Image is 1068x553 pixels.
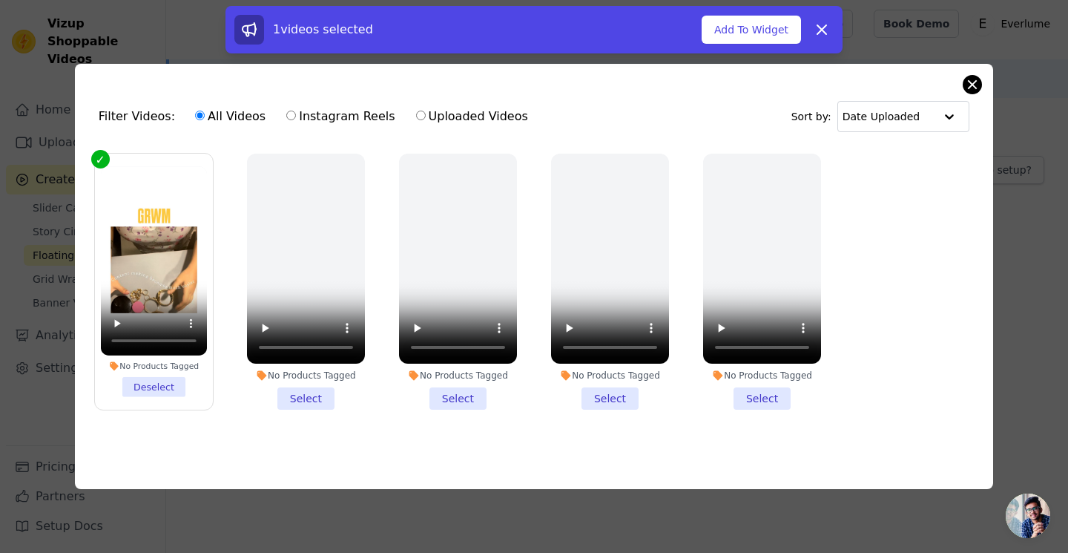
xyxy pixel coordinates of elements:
[1006,494,1050,538] div: Open chat
[703,370,821,382] div: No Products Tagged
[415,107,529,126] label: Uploaded Videos
[551,370,669,382] div: No Products Tagged
[194,107,266,126] label: All Videos
[963,76,981,94] button: Close modal
[791,101,970,132] div: Sort by:
[101,361,207,371] div: No Products Tagged
[702,16,801,44] button: Add To Widget
[247,370,365,382] div: No Products Tagged
[286,107,395,126] label: Instagram Reels
[399,370,517,382] div: No Products Tagged
[273,22,373,36] span: 1 videos selected
[99,99,536,134] div: Filter Videos:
